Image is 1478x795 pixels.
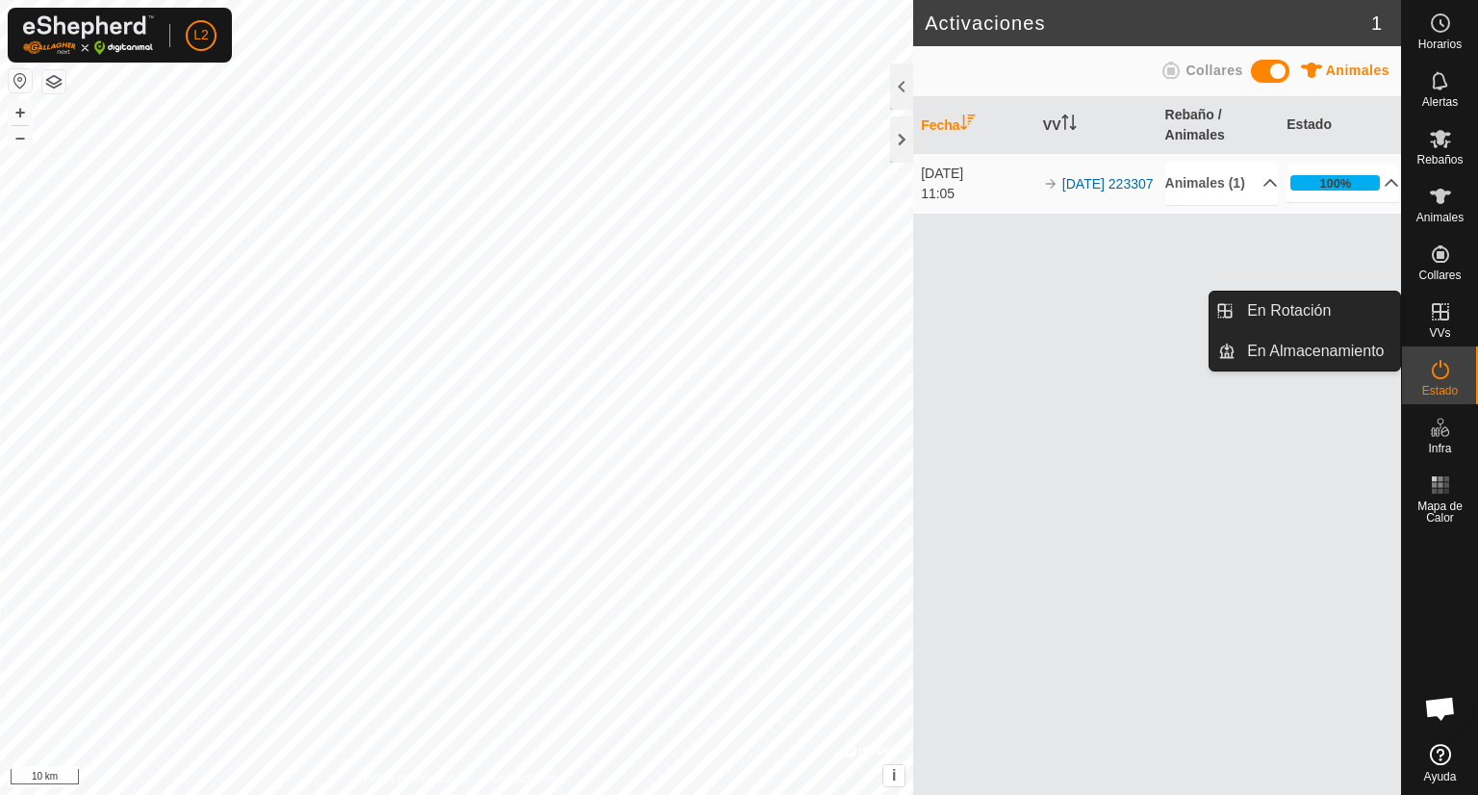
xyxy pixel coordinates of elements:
button: i [883,765,905,786]
a: Contáctenos [492,770,556,787]
span: Infra [1428,443,1451,454]
a: En Almacenamiento [1236,332,1400,371]
a: Política de Privacidad [357,770,468,787]
span: Horarios [1418,38,1462,50]
div: Chat abierto [1412,680,1469,737]
span: VVs [1429,327,1450,339]
div: [DATE] [921,164,1033,184]
a: [DATE] 223307 [1062,176,1154,192]
span: Alertas [1422,96,1458,108]
span: Estado [1422,385,1458,397]
th: Estado [1279,97,1401,154]
span: i [892,767,896,783]
img: Logo Gallagher [23,15,154,55]
p-accordion-header: 100% [1287,164,1399,202]
div: 100% [1290,175,1380,191]
p-accordion-header: Animales (1) [1165,162,1278,205]
span: En Almacenamiento [1247,340,1384,363]
div: 100% [1319,174,1351,192]
th: Fecha [913,97,1035,154]
span: 1 [1371,9,1382,38]
span: Collares [1418,269,1461,281]
span: L2 [193,25,209,45]
span: Collares [1185,63,1242,78]
div: 11:05 [921,184,1033,204]
li: En Almacenamiento [1210,332,1400,371]
span: En Rotación [1247,299,1331,322]
li: En Rotación [1210,292,1400,330]
th: VV [1035,97,1158,154]
img: arrow [1043,176,1058,192]
p-sorticon: Activar para ordenar [1061,117,1077,133]
button: Capas del Mapa [42,70,65,93]
span: Rebaños [1416,154,1463,166]
span: Animales [1326,63,1389,78]
th: Rebaño / Animales [1158,97,1280,154]
button: + [9,101,32,124]
button: Restablecer Mapa [9,69,32,92]
a: En Rotación [1236,292,1400,330]
span: Animales [1416,212,1464,223]
a: Ayuda [1402,736,1478,790]
h2: Activaciones [925,12,1371,35]
span: Ayuda [1424,771,1457,782]
span: Mapa de Calor [1407,500,1473,524]
button: – [9,126,32,149]
p-sorticon: Activar para ordenar [960,117,976,133]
